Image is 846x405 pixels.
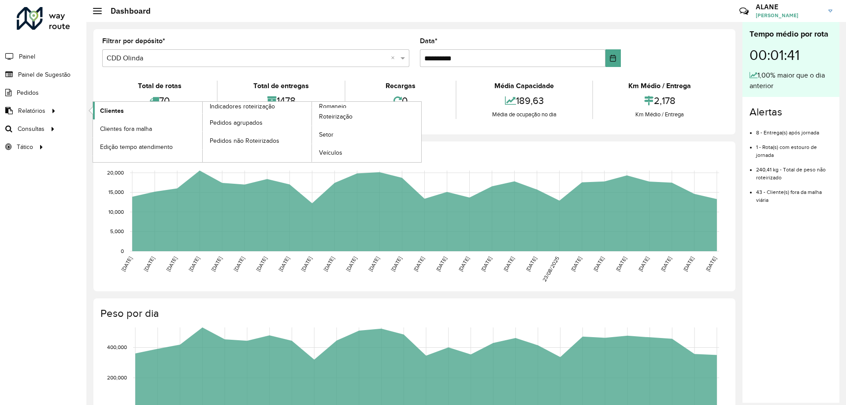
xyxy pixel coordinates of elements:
text: [DATE] [637,256,650,272]
text: [DATE] [412,256,425,272]
label: Data [420,36,438,46]
span: Indicadores roteirização [210,102,275,111]
div: Km Médio / Entrega [595,81,724,91]
text: 20,000 [107,170,124,175]
text: [DATE] [233,256,245,272]
a: Veículos [312,144,421,162]
div: Recargas [348,81,453,91]
div: Média de ocupação no dia [459,110,590,119]
text: 200,000 [107,375,127,380]
span: Setor [319,130,334,139]
text: [DATE] [210,256,223,272]
text: [DATE] [120,256,133,272]
a: Setor [312,126,421,144]
text: [DATE] [457,256,470,272]
div: 70 [104,91,215,110]
text: 5,000 [110,229,124,234]
div: 2,178 [595,91,724,110]
text: 400,000 [107,345,127,350]
a: Edição tempo atendimento [93,138,202,156]
span: Consultas [18,124,45,134]
span: Clientes fora malha [100,124,152,134]
text: [DATE] [570,256,583,272]
h4: Peso por dia [100,307,727,320]
text: [DATE] [345,256,358,272]
a: Indicadores roteirização [93,102,312,162]
li: 240,41 kg - Total de peso não roteirizado [756,159,832,182]
text: 23/08/2025 [541,256,560,283]
text: [DATE] [525,256,538,272]
span: Pedidos agrupados [210,118,263,127]
span: Roteirização [319,112,352,121]
text: [DATE] [615,256,627,272]
div: 189,63 [459,91,590,110]
h2: Dashboard [102,6,151,16]
div: Tempo médio por rota [750,28,832,40]
span: Clear all [391,53,398,63]
div: Km Médio / Entrega [595,110,724,119]
text: [DATE] [592,256,605,272]
span: Painel de Sugestão [18,70,70,79]
text: [DATE] [323,256,335,272]
button: Choose Date [605,49,621,67]
div: 1478 [220,91,342,110]
a: Clientes fora malha [93,120,202,137]
text: 0 [121,248,124,254]
text: 10,000 [108,209,124,215]
div: 00:01:41 [750,40,832,70]
text: [DATE] [502,256,515,272]
a: Contato Rápido [735,2,753,21]
h3: ALANE [756,3,822,11]
text: [DATE] [682,256,695,272]
a: Romaneio [203,102,422,162]
li: 8 - Entrega(s) após jornada [756,122,832,137]
text: [DATE] [435,256,448,272]
span: Pedidos [17,88,39,97]
li: 43 - Cliente(s) fora da malha viária [756,182,832,204]
span: Tático [17,142,33,152]
span: Clientes [100,106,124,115]
a: Pedidos não Roteirizados [203,132,312,149]
text: [DATE] [367,256,380,272]
div: 1,00% maior que o dia anterior [750,70,832,91]
label: Filtrar por depósito [102,36,165,46]
text: [DATE] [278,256,290,272]
text: [DATE] [660,256,672,272]
text: [DATE] [255,256,268,272]
span: [PERSON_NAME] [756,11,822,19]
span: Romaneio [319,102,346,111]
span: Pedidos não Roteirizados [210,136,279,145]
li: 1 - Rota(s) com estouro de jornada [756,137,832,159]
div: Média Capacidade [459,81,590,91]
text: [DATE] [165,256,178,272]
div: 0 [348,91,453,110]
span: Relatórios [18,106,45,115]
text: [DATE] [480,256,493,272]
text: [DATE] [705,256,717,272]
span: Veículos [319,148,342,157]
text: 15,000 [108,189,124,195]
text: [DATE] [390,256,403,272]
a: Clientes [93,102,202,119]
text: [DATE] [143,256,156,272]
span: Painel [19,52,35,61]
span: Edição tempo atendimento [100,142,173,152]
a: Pedidos agrupados [203,114,312,131]
text: [DATE] [300,256,313,272]
div: Total de rotas [104,81,215,91]
div: Total de entregas [220,81,342,91]
h4: Alertas [750,106,832,119]
a: Roteirização [312,108,421,126]
text: [DATE] [188,256,200,272]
